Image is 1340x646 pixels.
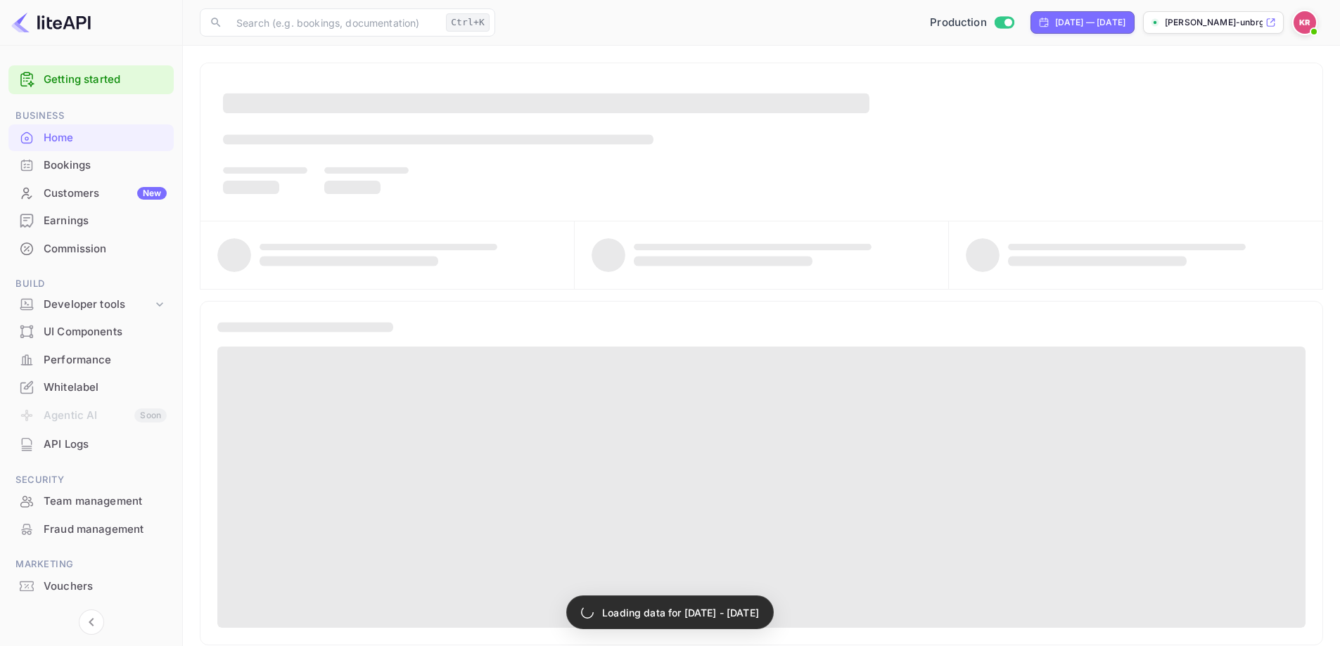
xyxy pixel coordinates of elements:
[8,318,174,344] a: UI Components
[8,557,174,572] span: Marketing
[8,573,174,599] a: Vouchers
[8,431,174,457] a: API Logs
[602,605,759,620] p: Loading data for [DATE] - [DATE]
[8,472,174,488] span: Security
[8,276,174,292] span: Build
[44,352,167,368] div: Performance
[8,573,174,600] div: Vouchers
[8,235,174,261] a: Commission
[44,241,167,257] div: Commission
[79,609,104,635] button: Collapse navigation
[44,213,167,229] div: Earnings
[44,297,153,313] div: Developer tools
[44,186,167,202] div: Customers
[1055,16,1125,29] div: [DATE] — [DATE]
[44,130,167,146] div: Home
[8,180,174,206] a: CustomersNew
[44,72,167,88] a: Getting started
[8,207,174,235] div: Earnings
[8,374,174,400] a: Whitelabel
[8,347,174,373] a: Performance
[8,431,174,458] div: API Logs
[8,235,174,263] div: Commission
[8,347,174,374] div: Performance
[446,13,490,32] div: Ctrl+K
[8,65,174,94] div: Getting started
[11,11,91,34] img: LiteAPI logo
[8,318,174,346] div: UI Components
[44,380,167,396] div: Whitelabel
[44,324,167,340] div: UI Components
[44,157,167,174] div: Bookings
[8,488,174,514] a: Team management
[44,437,167,453] div: API Logs
[8,124,174,152] div: Home
[1165,16,1263,29] p: [PERSON_NAME]-unbrg.[PERSON_NAME]...
[44,579,167,595] div: Vouchers
[8,152,174,179] div: Bookings
[44,522,167,538] div: Fraud management
[8,152,174,178] a: Bookings
[8,516,174,542] a: Fraud management
[8,292,174,317] div: Developer tools
[8,516,174,543] div: Fraud management
[137,187,167,200] div: New
[1030,11,1135,34] div: Click to change the date range period
[8,180,174,207] div: CustomersNew
[228,8,440,37] input: Search (e.g. bookings, documentation)
[8,124,174,150] a: Home
[8,108,174,124] span: Business
[930,15,987,31] span: Production
[8,488,174,515] div: Team management
[8,374,174,401] div: Whitelabel
[1294,11,1316,34] img: Kobus Roux
[924,15,1019,31] div: Switch to Sandbox mode
[44,493,167,510] div: Team management
[8,207,174,233] a: Earnings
